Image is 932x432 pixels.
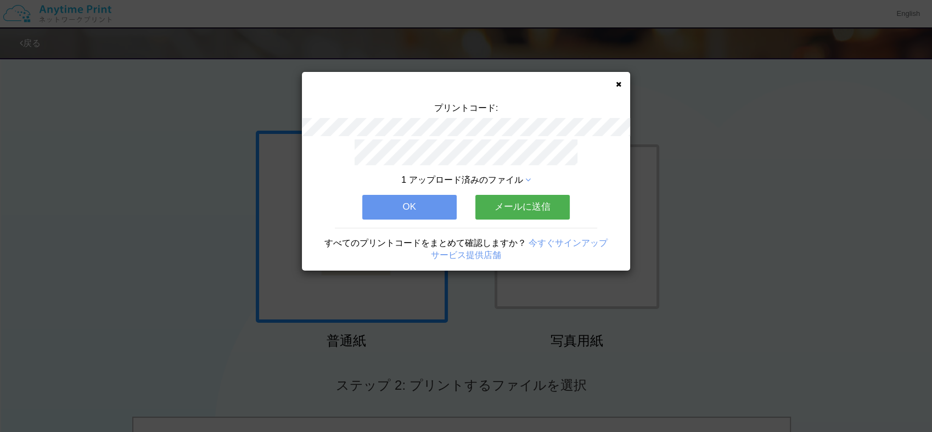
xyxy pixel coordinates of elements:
[431,250,501,260] a: サービス提供店舗
[362,195,457,219] button: OK
[529,238,608,248] a: 今すぐサインアップ
[401,175,523,184] span: 1 アップロード済みのファイル
[324,238,526,248] span: すべてのプリントコードをまとめて確認しますか？
[475,195,570,219] button: メールに送信
[434,103,498,113] span: プリントコード:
